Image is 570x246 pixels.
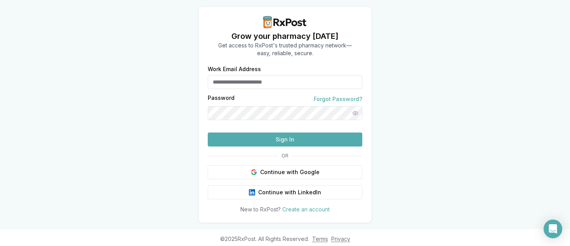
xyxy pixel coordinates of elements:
button: Sign In [208,133,362,147]
button: Continue with Google [208,165,362,179]
img: LinkedIn [249,189,255,195]
button: Show password [348,106,362,120]
img: RxPost Logo [260,16,310,28]
label: Work Email Address [208,66,362,72]
a: Terms [312,236,328,242]
p: Get access to RxPost's trusted pharmacy network— easy, reliable, secure. [218,42,352,57]
button: Continue with LinkedIn [208,185,362,199]
img: Google [251,169,257,175]
label: Password [208,95,235,103]
span: OR [278,153,292,159]
a: Create an account [282,206,330,213]
span: New to RxPost? [240,206,281,213]
a: Privacy [331,236,350,242]
div: Open Intercom Messenger [544,220,562,238]
h1: Grow your pharmacy [DATE] [218,31,352,42]
a: Forgot Password? [314,95,362,103]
